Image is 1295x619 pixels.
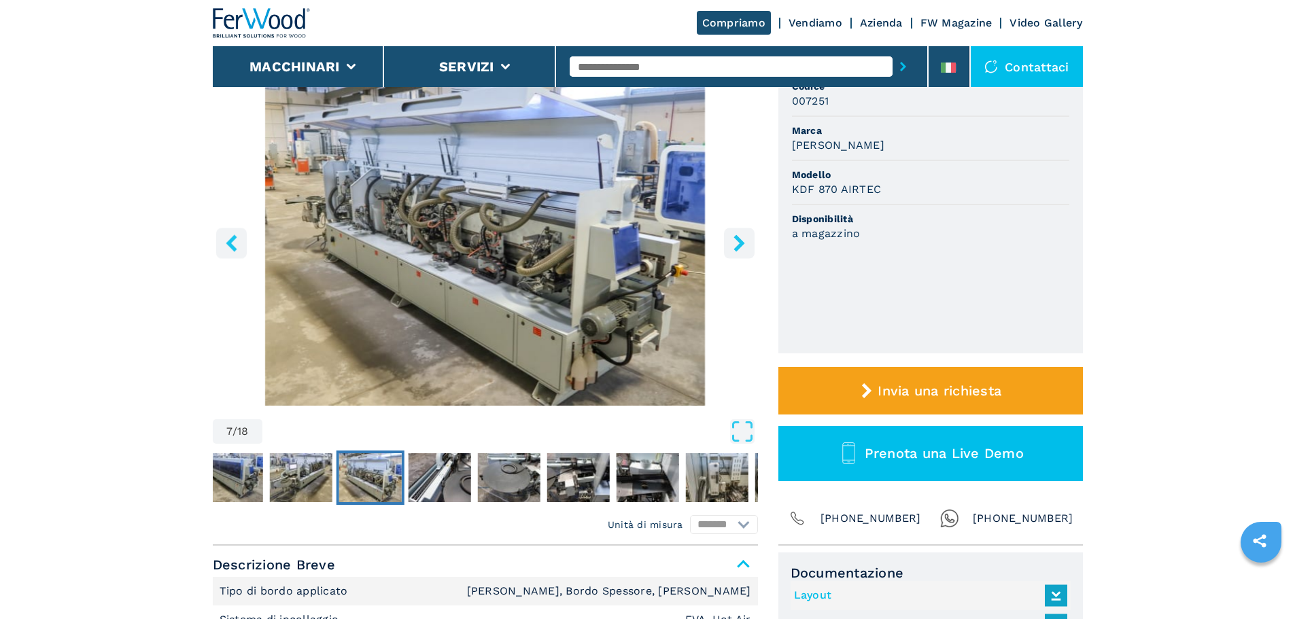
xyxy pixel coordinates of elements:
[792,212,1069,226] span: Disponibilità
[973,509,1073,528] span: [PHONE_NUMBER]
[685,453,748,502] img: daf8b2af373987376a8f0cd33475cdd1
[878,383,1001,399] span: Invia una richiesta
[860,16,903,29] a: Azienda
[1237,558,1285,609] iframe: Chat
[792,124,1069,137] span: Marca
[439,58,494,75] button: Servizi
[613,450,681,505] button: Go to Slide 11
[477,453,540,502] img: 0839b31b7552445ba16b8a1f41d13c6b
[724,228,755,258] button: right-button
[821,509,921,528] span: [PHONE_NUMBER]
[697,11,771,35] a: Compriamo
[940,509,959,528] img: Whatsapp
[778,426,1083,481] button: Prenota una Live Demo
[266,450,334,505] button: Go to Slide 6
[971,46,1083,87] div: Contattaci
[336,450,404,505] button: Go to Slide 7
[792,137,884,153] h3: [PERSON_NAME]
[544,450,612,505] button: Go to Slide 10
[216,228,247,258] button: left-button
[794,584,1060,607] a: Layout
[200,453,262,502] img: bdef4f6ba2b0fee527c93cff2983ad66
[788,509,807,528] img: Phone
[213,552,758,577] span: Descrizione Breve
[226,426,232,437] span: 7
[616,453,678,502] img: 7b7673bbc1546636f664cf4b95a15a89
[213,76,758,406] div: Go to Slide 7
[791,565,1071,581] span: Documentazione
[405,450,473,505] button: Go to Slide 8
[467,586,751,597] em: [PERSON_NAME], Bordo Spessore, [PERSON_NAME]
[792,93,829,109] h3: 007251
[865,445,1024,461] span: Prenota una Live Demo
[789,16,842,29] a: Vendiamo
[408,453,470,502] img: 6e79d4f46872b2d9fcd219532fbc5b2d
[266,419,755,444] button: Open Fullscreen
[984,60,998,73] img: Contattaci
[778,367,1083,414] button: Invia una richiesta
[1009,16,1082,29] a: Video Gallery
[792,181,882,197] h3: KDF 870 AIRTEC
[213,76,758,406] img: Bordatrice Singola BRANDT KDF 870 AIRTEC
[197,450,265,505] button: Go to Slide 5
[269,453,332,502] img: ed434b1749dff7e706ba69648f809ce8
[752,450,820,505] button: Go to Slide 13
[220,584,351,599] p: Tipo di bordo applicato
[232,426,237,437] span: /
[920,16,992,29] a: FW Magazine
[683,450,750,505] button: Go to Slide 12
[213,8,311,38] img: Ferwood
[608,518,683,531] em: Unità di misura
[474,450,542,505] button: Go to Slide 9
[792,226,861,241] h3: a magazzino
[237,426,249,437] span: 18
[755,453,817,502] img: 61e21d4a7d80040622c235cde64716aa
[547,453,609,502] img: b6dc19a01bb55962ed0aaf6f3c612118
[893,51,914,82] button: submit-button
[1243,524,1277,558] a: sharethis
[339,453,401,502] img: 743442cf09bee8079c4d90e3294be318
[249,58,340,75] button: Macchinari
[792,168,1069,181] span: Modello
